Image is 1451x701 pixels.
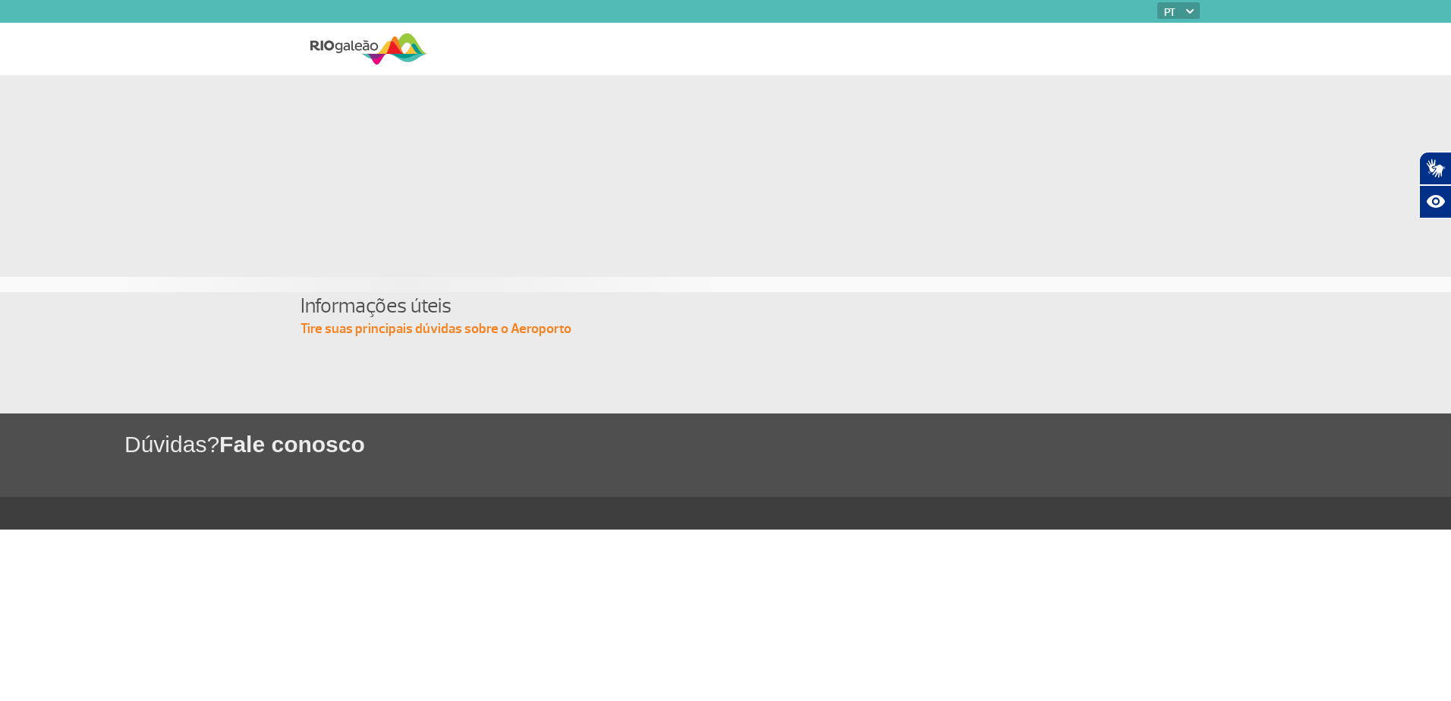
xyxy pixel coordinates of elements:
[1419,152,1451,185] button: Abrir tradutor de língua de sinais.
[301,320,1150,338] p: Tire suas principais dúvidas sobre o Aeroporto
[1419,152,1451,218] div: Plugin de acessibilidade da Hand Talk.
[1419,185,1451,218] button: Abrir recursos assistivos.
[124,429,1451,460] h1: Dúvidas?
[301,292,1150,320] h4: Informações úteis
[219,432,365,457] span: Fale conosco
